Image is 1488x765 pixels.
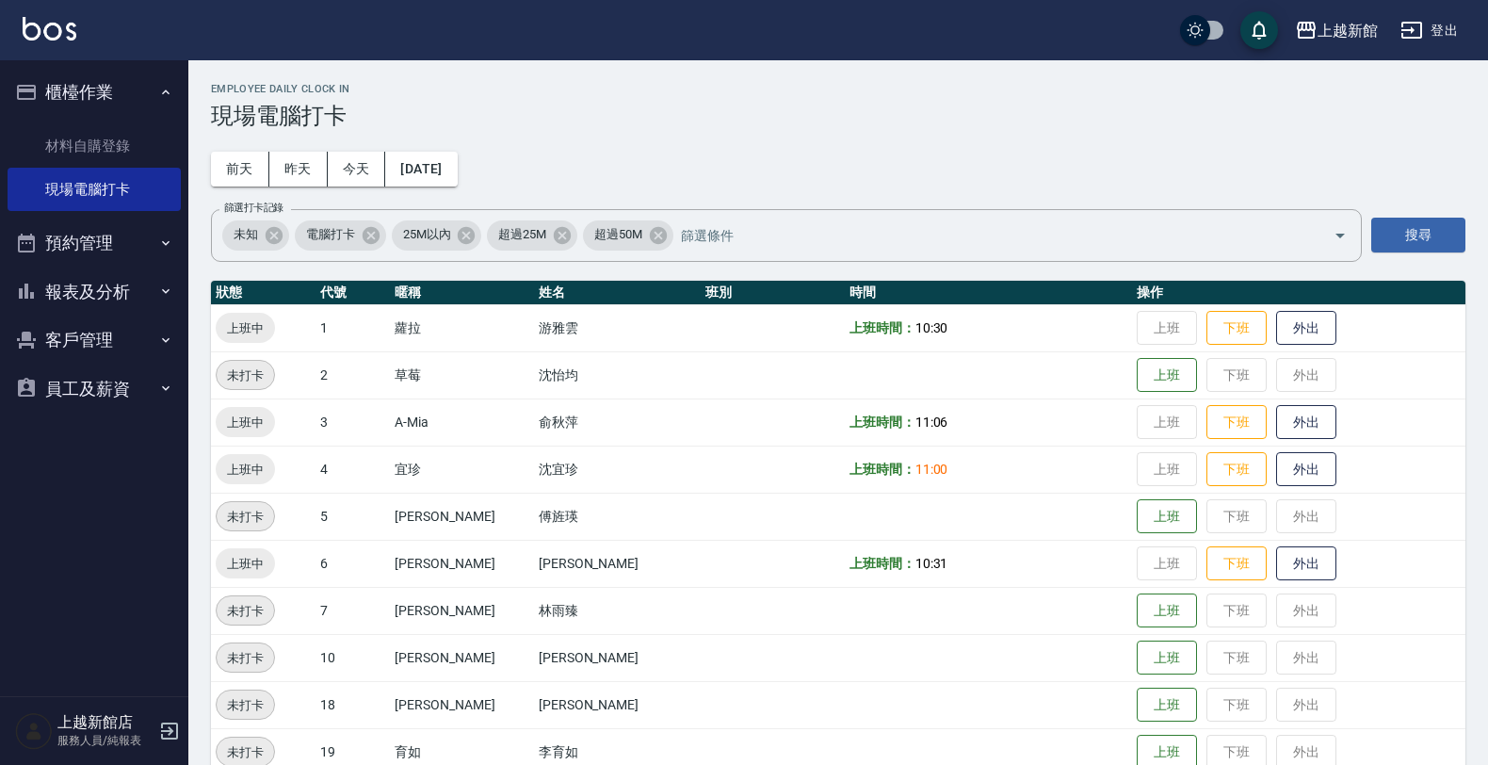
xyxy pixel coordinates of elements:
span: 超過25M [487,225,558,244]
span: 上班中 [216,413,275,432]
td: 10 [315,634,390,681]
span: 電腦打卡 [295,225,366,244]
button: 櫃檯作業 [8,68,181,117]
a: 現場電腦打卡 [8,168,181,211]
td: 1 [315,304,390,351]
th: 班別 [701,281,845,305]
th: 操作 [1132,281,1465,305]
button: 登出 [1393,13,1465,48]
th: 暱稱 [390,281,534,305]
td: [PERSON_NAME] [390,493,534,540]
button: 上越新館 [1287,11,1385,50]
b: 上班時間： [849,415,915,430]
button: 上班 [1137,499,1197,534]
span: 超過50M [583,225,654,244]
p: 服務人員/純報表 [57,732,154,749]
img: Logo [23,17,76,41]
td: [PERSON_NAME] [390,540,534,587]
td: [PERSON_NAME] [534,634,702,681]
span: 未打卡 [217,695,274,715]
span: 未打卡 [217,648,274,668]
button: Open [1325,220,1355,251]
td: 7 [315,587,390,634]
button: 下班 [1206,452,1267,487]
h5: 上越新館店 [57,713,154,732]
b: 上班時間： [849,320,915,335]
span: 10:31 [915,556,948,571]
div: 未知 [222,220,289,251]
td: 草莓 [390,351,534,399]
button: 員工及薪資 [8,365,181,414]
button: 預約管理 [8,219,181,268]
td: A-Mia [390,399,534,446]
span: 未打卡 [217,601,274,621]
label: 篩選打卡記錄 [224,201,283,215]
td: [PERSON_NAME] [534,540,702,587]
h2: Employee Daily Clock In [211,83,1465,95]
th: 代號 [315,281,390,305]
td: 游雅雲 [534,304,702,351]
td: [PERSON_NAME] [390,681,534,728]
td: 沈宜珍 [534,446,702,493]
td: 宜珍 [390,446,534,493]
button: 外出 [1276,546,1336,581]
img: Person [15,712,53,750]
span: 25M以內 [392,225,462,244]
td: 6 [315,540,390,587]
th: 姓名 [534,281,702,305]
button: 外出 [1276,311,1336,346]
span: 未知 [222,225,269,244]
span: 11:00 [915,462,948,477]
button: 下班 [1206,311,1267,346]
button: 上班 [1137,641,1197,675]
div: 25M以內 [392,220,482,251]
button: 外出 [1276,452,1336,487]
th: 狀態 [211,281,315,305]
td: 俞秋萍 [534,399,702,446]
button: 報表及分析 [8,268,181,317]
button: 客戶管理 [8,316,181,365]
b: 上班時間： [849,462,915,477]
span: 上班中 [216,460,275,480]
span: 10:30 [915,320,948,335]
input: 篩選條件 [676,219,1301,252]
td: 5 [315,493,390,540]
button: 上班 [1137,688,1197,723]
span: 上班中 [216,318,275,338]
td: 2 [315,351,390,399]
td: 3 [315,399,390,446]
button: [DATE] [385,152,457,187]
button: 搜尋 [1371,218,1465,252]
span: 未打卡 [217,366,274,385]
td: [PERSON_NAME] [534,681,702,728]
td: 4 [315,446,390,493]
td: 18 [315,681,390,728]
button: 外出 [1276,405,1336,440]
td: [PERSON_NAME] [390,587,534,634]
button: 上班 [1137,594,1197,628]
button: save [1240,11,1278,49]
button: 下班 [1206,546,1267,581]
td: [PERSON_NAME] [390,634,534,681]
span: 上班中 [216,554,275,574]
span: 未打卡 [217,742,274,762]
button: 上班 [1137,358,1197,393]
td: 傅旌瑛 [534,493,702,540]
td: 林雨臻 [534,587,702,634]
b: 上班時間： [849,556,915,571]
div: 電腦打卡 [295,220,386,251]
span: 未打卡 [217,507,274,527]
div: 上越新館 [1318,19,1378,42]
th: 時間 [845,281,1132,305]
td: 沈怡均 [534,351,702,399]
button: 前天 [211,152,269,187]
h3: 現場電腦打卡 [211,103,1465,129]
span: 11:06 [915,415,948,430]
button: 今天 [328,152,386,187]
td: 蘿拉 [390,304,534,351]
a: 材料自購登錄 [8,124,181,168]
div: 超過50M [583,220,673,251]
button: 下班 [1206,405,1267,440]
div: 超過25M [487,220,577,251]
button: 昨天 [269,152,328,187]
